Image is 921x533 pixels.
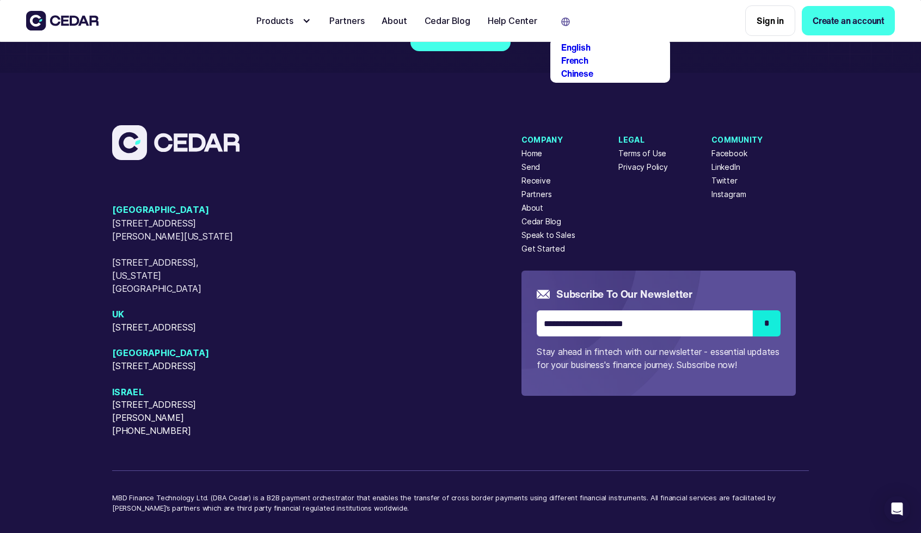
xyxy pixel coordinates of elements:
[521,216,561,227] a: Cedar Blog
[521,243,565,254] a: Get Started
[112,360,248,373] span: [STREET_ADDRESS]
[377,9,411,33] a: About
[711,188,746,200] a: Instagram
[884,496,910,522] div: Open Intercom Messenger
[488,14,537,27] div: Help Center
[556,287,692,302] h5: Subscribe to our newsletter
[521,175,551,186] a: Receive
[483,9,542,33] a: Help Center
[745,5,795,36] a: Sign in
[521,148,542,159] a: Home
[112,256,248,295] span: [STREET_ADDRESS], [US_STATE][GEOGRAPHIC_DATA]
[112,204,248,217] span: [GEOGRAPHIC_DATA]
[256,14,299,27] div: Products
[618,161,668,173] a: Privacy Policy
[711,175,738,186] a: Twitter
[112,386,248,399] span: Israel
[561,41,591,54] a: English
[561,67,593,80] a: Chinese
[329,14,365,27] div: Partners
[112,321,248,334] span: [STREET_ADDRESS]
[618,148,666,159] a: Terms of Use
[112,347,248,360] span: [GEOGRAPHIC_DATA]
[561,54,588,67] a: French
[521,188,552,200] a: Partners
[252,10,316,32] div: Products
[112,493,809,524] p: MBD Finance Technology Ltd. (DBA Cedar) is a B2B payment orchestrator that enables the transfer o...
[802,6,895,35] a: Create an account
[618,134,668,145] div: Legal
[757,14,784,27] div: Sign in
[325,9,369,33] a: Partners
[521,134,575,145] div: Company
[561,17,570,26] img: world icon
[537,345,781,371] p: Stay ahead in fintech with our newsletter - essential updates for your business's finance journey...
[521,202,543,213] a: About
[521,229,575,241] a: Speak to Sales
[711,161,740,173] a: LinkedIn
[420,9,475,33] a: Cedar Blog
[382,14,407,27] div: About
[112,217,248,243] span: [STREET_ADDRESS][PERSON_NAME][US_STATE]
[521,161,540,173] a: Send
[112,399,248,437] span: [STREET_ADDRESS][PERSON_NAME][PHONE_NUMBER]
[425,14,470,27] div: Cedar Blog
[711,148,747,159] a: Facebook
[112,308,248,321] span: UK
[711,134,763,145] div: Community
[537,287,781,371] form: Email Form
